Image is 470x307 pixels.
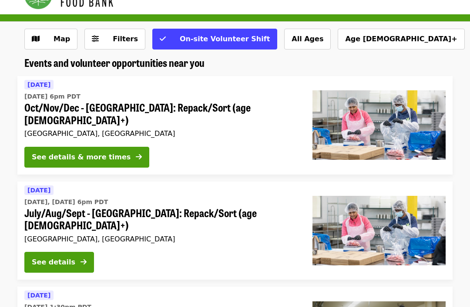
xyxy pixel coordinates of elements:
[84,29,145,50] button: Filters (0 selected)
[81,258,87,267] i: arrow-right icon
[92,35,99,43] i: sliders-h icon
[24,147,149,168] button: See details & more times
[17,182,453,281] a: See details for "July/Aug/Sept - Beaverton: Repack/Sort (age 10+)"
[24,29,77,50] button: Show map view
[160,35,166,43] i: check icon
[338,29,464,50] button: Age [DEMOGRAPHIC_DATA]+
[113,35,138,43] span: Filters
[17,76,453,175] a: See details for "Oct/Nov/Dec - Beaverton: Repack/Sort (age 10+)"
[24,55,205,70] span: Events and volunteer opportunities near you
[24,102,299,127] span: Oct/Nov/Dec - [GEOGRAPHIC_DATA]: Repack/Sort (age [DEMOGRAPHIC_DATA]+)
[152,29,277,50] button: On-site Volunteer Shift
[27,82,50,89] span: [DATE]
[180,35,270,43] span: On-site Volunteer Shift
[32,35,40,43] i: map icon
[24,252,94,273] button: See details
[136,153,142,162] i: arrow-right icon
[24,130,299,138] div: [GEOGRAPHIC_DATA], [GEOGRAPHIC_DATA]
[24,198,108,207] time: [DATE], [DATE] 6pm PDT
[284,29,331,50] button: All Ages
[27,292,50,299] span: [DATE]
[32,257,75,268] div: See details
[32,152,131,163] div: See details & more times
[24,235,299,244] div: [GEOGRAPHIC_DATA], [GEOGRAPHIC_DATA]
[312,196,446,266] img: July/Aug/Sept - Beaverton: Repack/Sort (age 10+) organized by Oregon Food Bank
[24,92,81,102] time: [DATE] 6pm PDT
[27,187,50,194] span: [DATE]
[54,35,70,43] span: Map
[24,207,299,232] span: July/Aug/Sept - [GEOGRAPHIC_DATA]: Repack/Sort (age [DEMOGRAPHIC_DATA]+)
[312,91,446,160] img: Oct/Nov/Dec - Beaverton: Repack/Sort (age 10+) organized by Oregon Food Bank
